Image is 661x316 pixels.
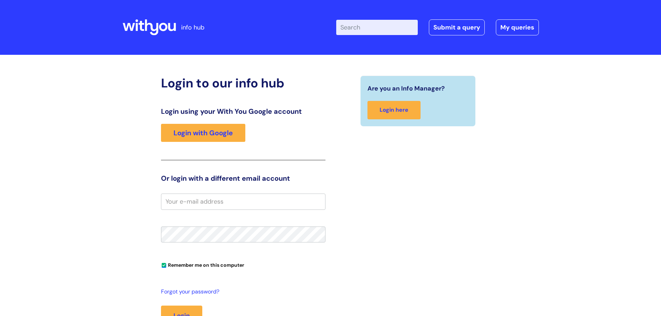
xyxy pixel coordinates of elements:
a: My queries [496,19,539,35]
a: Login here [367,101,421,119]
input: Your e-mail address [161,194,325,210]
input: Remember me on this computer [162,263,166,268]
p: info hub [181,22,204,33]
a: Login with Google [161,124,245,142]
h2: Login to our info hub [161,76,325,91]
input: Search [336,20,418,35]
div: You can uncheck this option if you're logging in from a shared device [161,259,325,270]
h3: Or login with a different email account [161,174,325,182]
a: Forgot your password? [161,287,322,297]
a: Submit a query [429,19,485,35]
label: Remember me on this computer [161,261,244,268]
h3: Login using your With You Google account [161,107,325,116]
span: Are you an Info Manager? [367,83,445,94]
